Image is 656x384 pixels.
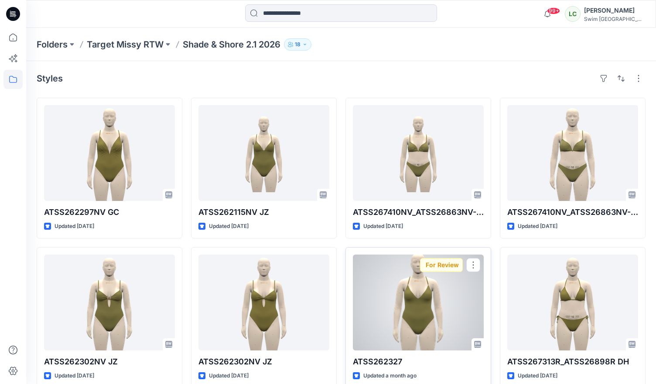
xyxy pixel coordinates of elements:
[584,5,645,16] div: [PERSON_NAME]
[353,105,484,201] a: ATSS267410NV_ATSS26863NV-1 Side Bust Shirring Version
[87,38,164,51] a: Target Missy RTW
[209,222,249,231] p: Updated [DATE]
[518,222,557,231] p: Updated [DATE]
[183,38,280,51] p: Shade & Shore 2.1 2026
[363,371,417,381] p: Updated a month ago
[198,356,329,368] p: ATSS262302NV JZ
[44,255,175,350] a: ATSS262302NV JZ
[547,7,560,14] span: 99+
[518,371,557,381] p: Updated [DATE]
[198,105,329,201] a: ATSS262115NV JZ
[44,206,175,218] p: ATSS262297NV GC
[198,255,329,350] a: ATSS262302NV JZ
[565,6,581,22] div: LC
[353,206,484,218] p: ATSS267410NV_ATSS26863NV-1 Side Bust Shirring Version
[284,38,311,51] button: 18
[295,40,301,49] p: 18
[507,255,638,350] a: ATSS267313R_ATSS26898R DH
[44,356,175,368] p: ATSS262302NV JZ
[507,206,638,218] p: ATSS267410NV_ATSS26863NV-1 JZ
[584,16,645,22] div: Swim [GEOGRAPHIC_DATA]
[353,356,484,368] p: ATSS262327
[37,38,68,51] a: Folders
[507,356,638,368] p: ATSS267313R_ATSS26898R DH
[198,206,329,218] p: ATSS262115NV JZ
[209,371,249,381] p: Updated [DATE]
[363,222,403,231] p: Updated [DATE]
[37,73,63,84] h4: Styles
[353,255,484,350] a: ATSS262327
[44,105,175,201] a: ATSS262297NV GC
[55,371,94,381] p: Updated [DATE]
[507,105,638,201] a: ATSS267410NV_ATSS26863NV-1 JZ
[55,222,94,231] p: Updated [DATE]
